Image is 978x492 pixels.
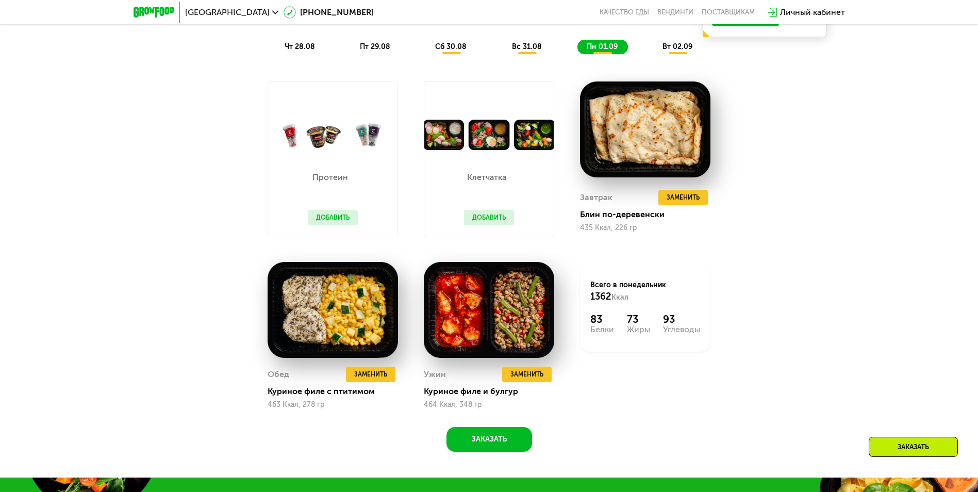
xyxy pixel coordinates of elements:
[587,42,618,51] span: пн 01.09
[658,190,708,205] button: Заменить
[611,293,628,302] span: Ккал
[663,325,700,334] div: Углеводы
[780,6,845,19] div: Личный кабинет
[590,280,700,303] div: Всего в понедельник
[580,224,710,232] div: 435 Ккал, 226 гр
[600,8,649,17] a: Качество еды
[268,386,406,397] div: Куриное филе с птитимом
[424,367,446,382] div: Ужин
[702,8,755,17] div: поставщикам
[502,367,552,382] button: Заменить
[268,367,289,382] div: Обед
[657,8,693,17] a: Вендинги
[464,173,509,182] p: Клетчатка
[590,291,611,302] span: 1362
[268,401,398,409] div: 463 Ккал, 278 гр
[512,42,542,51] span: вс 31.08
[446,427,532,452] button: Заказать
[510,369,543,380] span: Заменить
[424,401,554,409] div: 464 Ккал, 348 гр
[663,313,700,325] div: 93
[284,6,374,19] a: [PHONE_NUMBER]
[285,42,315,51] span: чт 28.08
[464,210,514,225] button: Добавить
[580,190,612,205] div: Завтрак
[580,209,719,220] div: Блин по-деревенски
[308,173,353,182] p: Протеин
[346,367,395,382] button: Заменить
[627,313,650,325] div: 73
[627,325,650,334] div: Жиры
[185,8,270,17] span: [GEOGRAPHIC_DATA]
[435,42,467,51] span: сб 30.08
[360,42,390,51] span: пт 29.08
[590,313,614,325] div: 83
[590,325,614,334] div: Белки
[667,192,700,203] span: Заменить
[354,369,387,380] span: Заменить
[424,386,562,397] div: Куриное филе и булгур
[308,210,358,225] button: Добавить
[869,437,958,457] div: Заказать
[662,42,692,51] span: вт 02.09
